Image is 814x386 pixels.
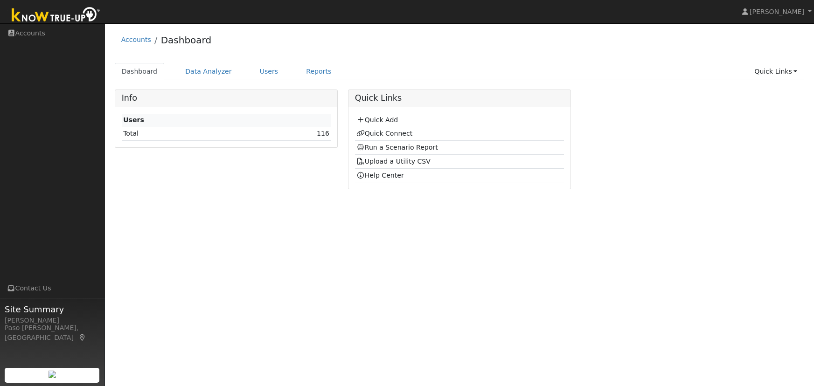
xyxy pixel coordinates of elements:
img: retrieve [49,371,56,378]
a: Quick Links [747,63,804,80]
a: Users [253,63,285,80]
a: Reports [299,63,338,80]
div: [PERSON_NAME] [5,316,100,325]
a: Dashboard [161,34,212,46]
span: Site Summary [5,303,100,316]
a: Map [78,334,87,341]
a: Dashboard [115,63,165,80]
div: Paso [PERSON_NAME], [GEOGRAPHIC_DATA] [5,323,100,343]
img: Know True-Up [7,5,105,26]
span: [PERSON_NAME] [750,8,804,15]
a: Accounts [121,36,151,43]
a: Data Analyzer [178,63,239,80]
